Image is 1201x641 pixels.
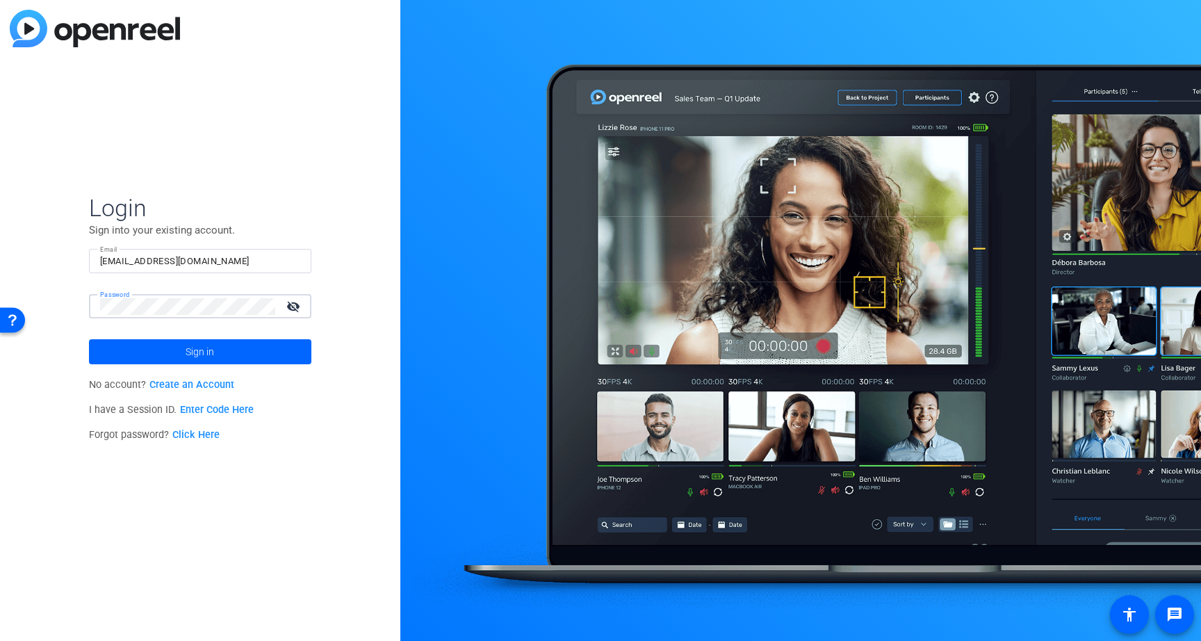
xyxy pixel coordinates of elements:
[1166,606,1183,623] mat-icon: message
[172,429,220,441] a: Click Here
[100,245,117,253] mat-label: Email
[89,339,311,364] button: Sign in
[100,253,300,270] input: Enter Email Address
[89,222,311,238] p: Sign into your existing account.
[89,429,220,441] span: Forgot password?
[100,291,130,298] mat-label: Password
[1121,606,1138,623] mat-icon: accessibility
[10,10,180,47] img: blue-gradient.svg
[89,193,311,222] span: Login
[278,296,311,316] mat-icon: visibility_off
[89,379,234,391] span: No account?
[89,404,254,416] span: I have a Session ID.
[149,379,234,391] a: Create an Account
[180,404,254,416] a: Enter Code Here
[186,334,214,369] span: Sign in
